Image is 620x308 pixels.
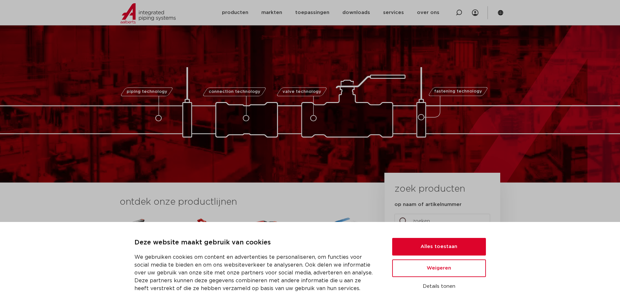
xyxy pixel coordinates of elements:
[134,253,377,292] p: We gebruiken cookies om content en advertenties te personaliseren, om functies voor social media ...
[127,90,167,94] span: piping technology
[394,214,490,229] input: zoeken
[208,90,260,94] span: connection technology
[392,259,486,277] button: Weigeren
[282,90,321,94] span: valve technology
[120,196,363,209] h3: ontdek onze productlijnen
[392,238,486,256] button: Alles toestaan
[394,201,462,208] label: op naam of artikelnummer
[134,238,377,248] p: Deze website maakt gebruik van cookies
[434,90,482,94] span: fastening technology
[394,183,465,196] h3: zoek producten
[392,281,486,292] button: Details tonen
